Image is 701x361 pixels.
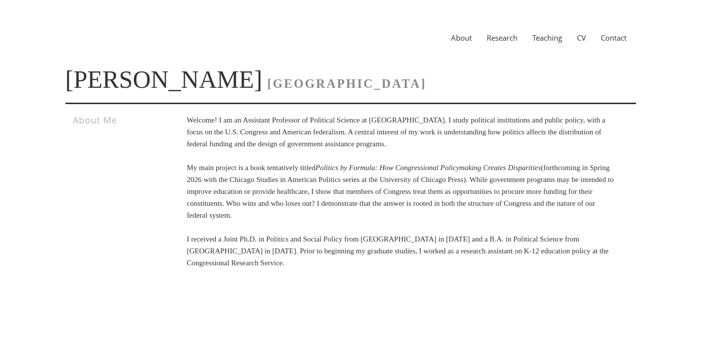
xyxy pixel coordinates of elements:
p: Welcome! I am an Assistant Professor of Political Science at [GEOGRAPHIC_DATA]. I study political... [187,114,615,269]
a: [PERSON_NAME] [65,65,262,93]
i: Politics by Formula: How Congressional Policymaking Creates Disparities [316,164,541,172]
a: Research [479,33,525,43]
h3: About Me [73,114,159,126]
span: [GEOGRAPHIC_DATA] [267,77,427,90]
a: CV [570,33,593,43]
a: About [444,33,479,43]
a: Contact [593,33,634,43]
a: Teaching [525,33,570,43]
